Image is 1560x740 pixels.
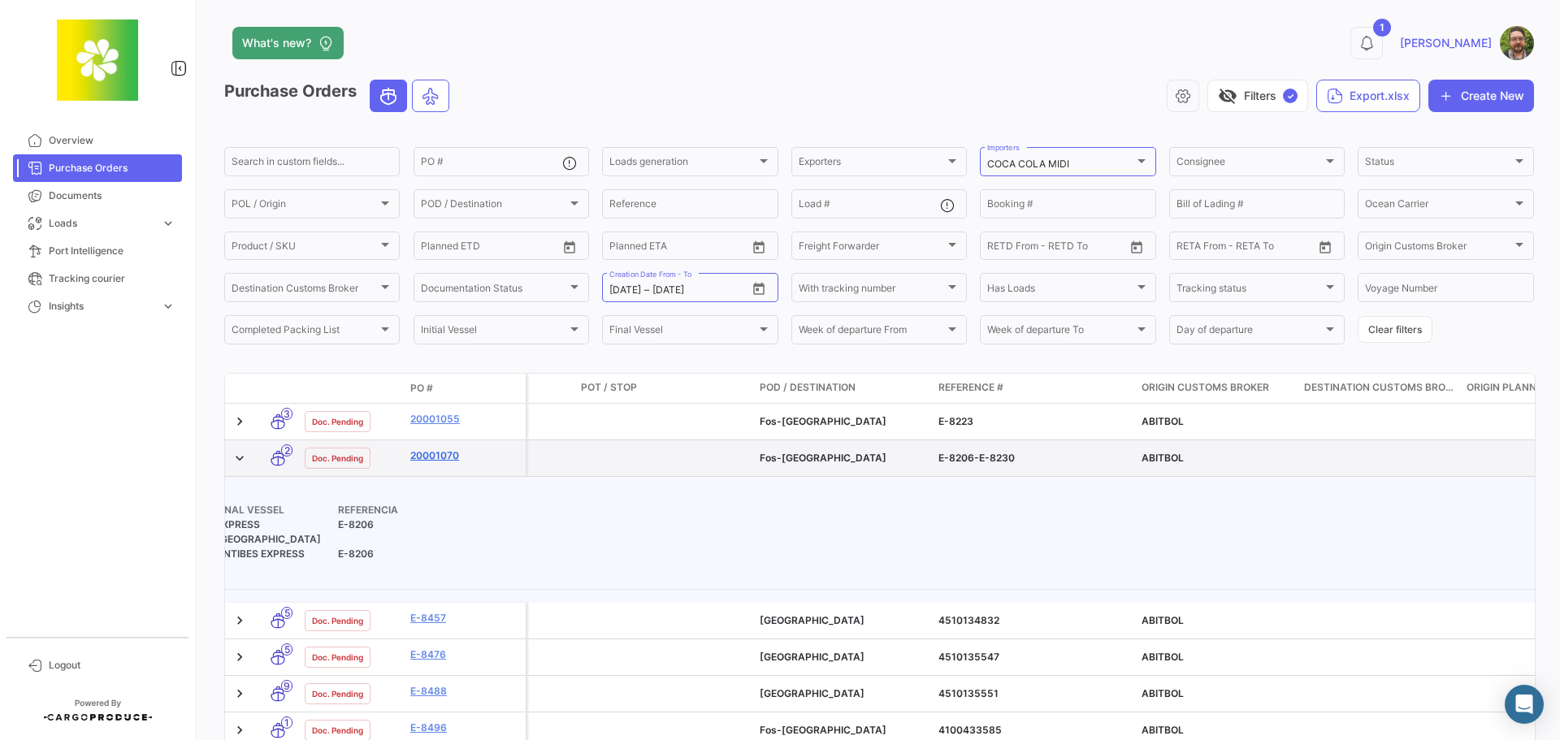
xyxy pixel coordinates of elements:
[49,658,175,673] span: Logout
[242,35,311,51] span: What's new?
[232,243,378,254] span: Product / SKU
[232,450,248,466] a: Expand/Collapse Row
[232,722,248,738] a: Expand/Collapse Row
[216,547,305,560] span: ANTIBES EXPRESS
[644,284,649,296] span: –
[281,680,292,692] span: 9
[574,374,753,403] datatable-header-cell: POT / Stop
[216,503,338,517] h4: Final Vessel
[421,284,567,296] span: Documentation Status
[760,414,925,429] div: Fos-[GEOGRAPHIC_DATA]
[281,643,292,656] span: 5
[13,154,182,182] a: Purchase Orders
[1142,724,1184,736] span: ABITBOL
[987,243,1010,254] input: From
[410,412,519,426] a: 20001055
[609,158,756,170] span: Loads generation
[312,452,363,465] span: Doc. Pending
[312,724,363,737] span: Doc. Pending
[49,271,175,286] span: Tracking courier
[652,284,717,296] input: To
[609,284,641,296] input: From
[938,380,1003,395] span: Reference #
[57,19,138,101] img: 8664c674-3a9e-46e9-8cba-ffa54c79117b.jfif
[1298,374,1460,403] datatable-header-cell: Destination Customs Broker
[232,686,248,702] a: Expand/Collapse Row
[13,265,182,292] a: Tracking courier
[609,243,632,254] input: From
[1142,651,1184,663] span: ABITBOL
[987,327,1133,338] span: Week of departure To
[232,413,248,430] a: Expand/Collapse Row
[1358,316,1432,343] button: Clear filters
[760,613,925,628] div: [GEOGRAPHIC_DATA]
[1021,243,1086,254] input: To
[609,327,756,338] span: Final Vessel
[312,687,363,700] span: Doc. Pending
[421,243,444,254] input: From
[1176,158,1323,170] span: Consignee
[581,380,637,395] span: POT / Stop
[799,327,945,338] span: Week of departure From
[232,649,248,665] a: Expand/Collapse Row
[1142,415,1184,427] span: ABITBOL
[312,614,363,627] span: Doc. Pending
[49,161,175,175] span: Purchase Orders
[557,235,582,259] button: Open calendar
[410,721,519,735] a: E-8496
[643,243,708,254] input: To
[1218,86,1237,106] span: visibility_off
[49,299,154,314] span: Insights
[1365,201,1511,212] span: Ocean Carrier
[258,382,298,395] datatable-header-cell: Transport mode
[421,327,567,338] span: Initial Vessel
[1176,243,1199,254] input: From
[799,158,945,170] span: Exporters
[281,408,292,420] span: 3
[421,201,567,212] span: POD / Destination
[13,237,182,265] a: Port Intelligence
[1124,235,1149,259] button: Open calendar
[1304,380,1454,395] span: Destination Customs Broker
[760,686,925,701] div: [GEOGRAPHIC_DATA]
[338,503,460,517] h4: Referencia
[370,80,406,111] button: Ocean
[232,27,344,59] button: What's new?
[1142,687,1184,699] span: ABITBOL
[1176,327,1323,338] span: Day of departure
[1135,374,1298,403] datatable-header-cell: Origin Customs Broker
[753,374,932,403] datatable-header-cell: POD / Destination
[298,382,404,395] datatable-header-cell: Doc. Status
[1400,35,1492,51] span: [PERSON_NAME]
[760,380,856,395] span: POD / Destination
[410,381,433,396] span: PO #
[1142,452,1184,464] span: ABITBOL
[938,452,1015,464] span: E-8206-E-8230
[747,235,771,259] button: Open calendar
[455,243,520,254] input: To
[281,716,292,729] span: 1
[799,243,945,254] span: Freight Forwarder
[49,244,175,258] span: Port Intelligence
[338,518,374,530] span: E-8206
[49,188,175,203] span: Documents
[1500,26,1534,60] img: SR.jpg
[232,612,248,629] a: Expand/Collapse Row
[410,647,519,662] a: E-8476
[747,276,771,301] button: Open calendar
[938,724,1002,736] span: 4100433585
[1142,380,1269,395] span: Origin Customs Broker
[1365,243,1511,254] span: Origin Customs Broker
[932,374,1135,403] datatable-header-cell: Reference #
[799,284,945,296] span: With tracking number
[232,201,378,212] span: POL / Origin
[13,127,182,154] a: Overview
[312,415,363,428] span: Doc. Pending
[224,80,454,112] h3: Purchase Orders
[938,687,999,699] span: 4510135551
[49,133,175,148] span: Overview
[1365,158,1511,170] span: Status
[338,547,374,560] span: E-8206
[1176,284,1323,296] span: Tracking status
[987,284,1133,296] span: Has Loads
